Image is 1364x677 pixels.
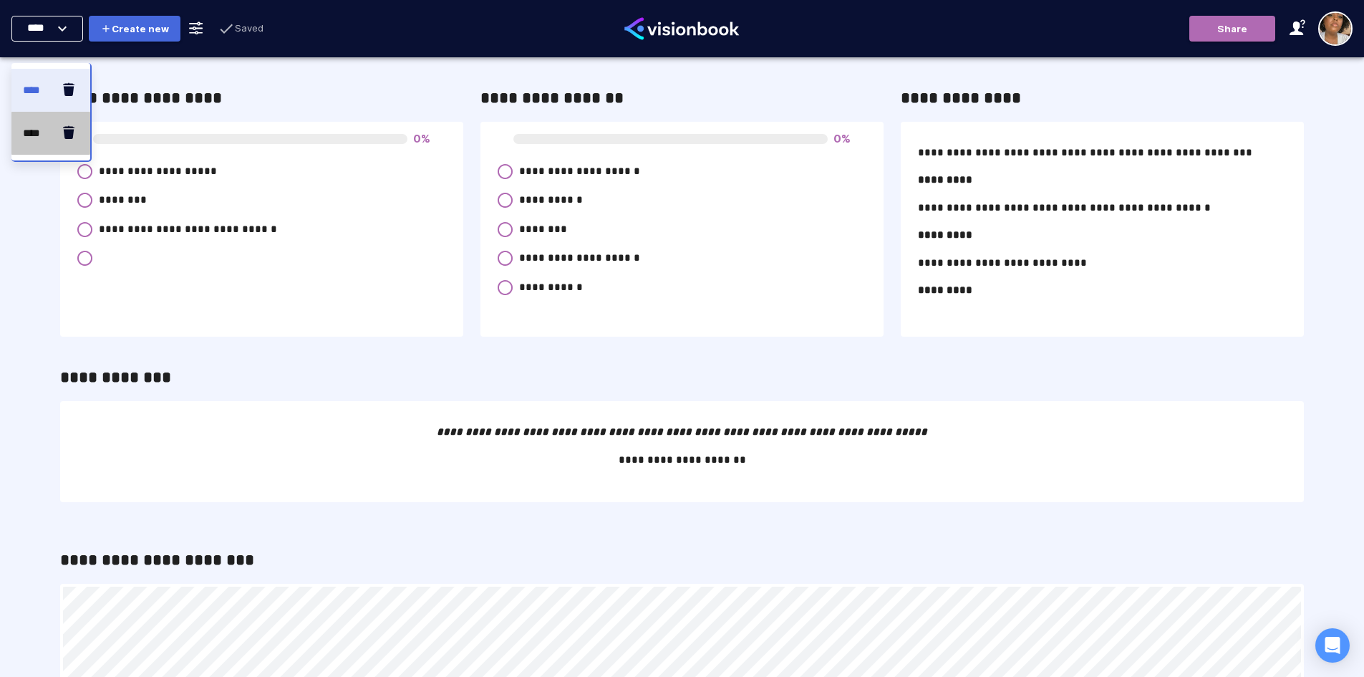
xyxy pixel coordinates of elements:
strong: 0% [833,132,851,145]
div: Open Intercom Messenger [1315,628,1350,663]
div: Profile [1318,11,1353,46]
span: Saved [218,20,263,37]
span: Create new [100,23,169,34]
div: Visionbook [570,14,793,43]
span: Share [1217,23,1247,34]
button: Create new [89,16,180,42]
button: Share [1189,16,1275,42]
strong: 0% [413,132,430,145]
